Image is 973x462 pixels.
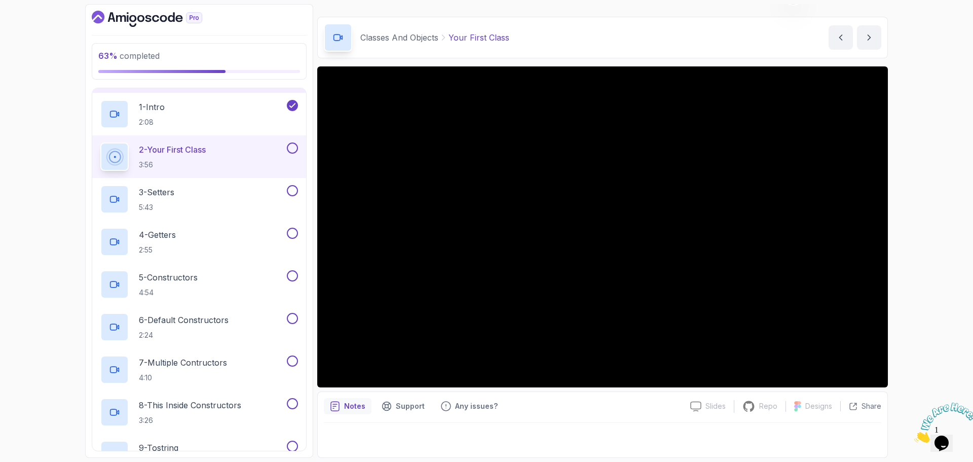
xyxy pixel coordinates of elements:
[759,401,777,411] p: Repo
[100,313,298,341] button: 6-Default Constructors2:24
[4,4,8,13] span: 1
[840,401,881,411] button: Share
[4,4,67,44] img: Chat attention grabber
[100,185,298,214] button: 3-Setters5:43
[857,25,881,50] button: next content
[100,143,298,171] button: 2-Your First Class3:56
[139,357,227,369] p: 7 - Multiple Contructors
[396,401,425,411] p: Support
[100,270,298,299] button: 5-Constructors4:54
[324,398,371,414] button: notes button
[139,288,198,298] p: 4:54
[92,11,226,27] a: Dashboard
[360,31,438,44] p: Classes And Objects
[139,442,178,454] p: 9 - Tostring
[829,25,853,50] button: previous content
[139,399,241,411] p: 8 - This Inside Constructors
[98,51,118,61] span: 63 %
[139,202,174,212] p: 5:43
[139,117,165,127] p: 2:08
[100,356,298,384] button: 7-Multiple Contructors4:10
[139,101,165,113] p: 1 - Intro
[805,401,832,411] p: Designs
[910,399,973,447] iframe: chat widget
[100,100,298,128] button: 1-Intro2:08
[139,415,241,425] p: 3:26
[344,401,365,411] p: Notes
[100,398,298,427] button: 8-This Inside Constructors3:26
[98,51,160,61] span: completed
[448,31,509,44] p: Your First Class
[139,245,176,255] p: 2:55
[139,160,206,170] p: 3:56
[139,186,174,198] p: 3 - Setters
[139,271,198,283] p: 5 - Constructors
[139,144,206,156] p: 2 - Your First Class
[705,401,726,411] p: Slides
[317,66,888,387] iframe: 2 - Your first class
[139,330,229,340] p: 2:24
[376,398,431,414] button: Support button
[455,401,498,411] p: Any issues?
[139,373,227,383] p: 4:10
[435,398,504,414] button: Feedback button
[139,314,229,326] p: 6 - Default Constructors
[139,229,176,241] p: 4 - Getters
[862,401,881,411] p: Share
[100,228,298,256] button: 4-Getters2:55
